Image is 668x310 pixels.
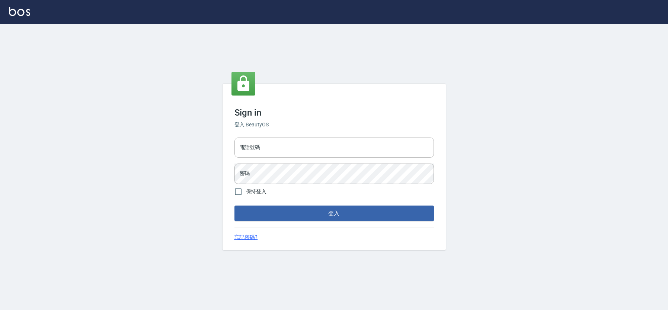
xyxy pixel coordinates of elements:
h6: 登入 BeautyOS [234,121,434,129]
button: 登入 [234,206,434,221]
h3: Sign in [234,107,434,118]
img: Logo [9,7,30,16]
span: 保持登入 [246,188,267,196]
a: 忘記密碼? [234,233,258,241]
